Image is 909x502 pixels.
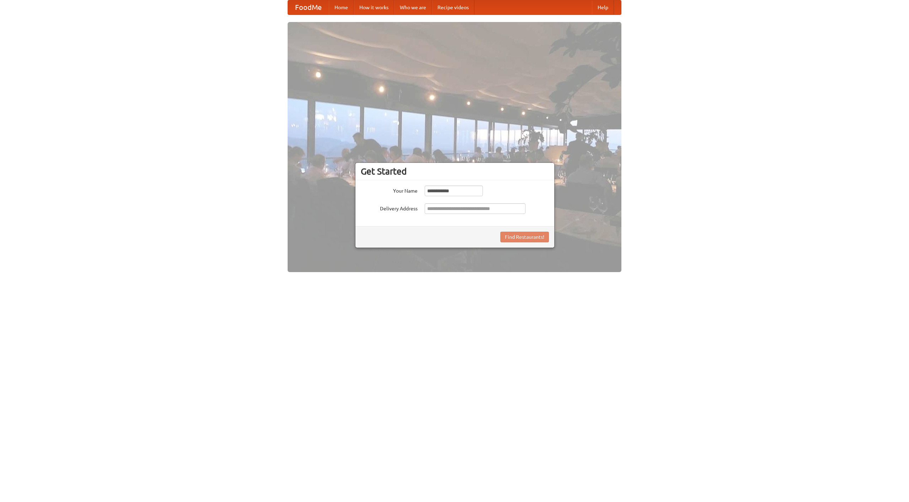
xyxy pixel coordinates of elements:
button: Find Restaurants! [500,232,549,242]
a: Who we are [394,0,432,15]
a: How it works [354,0,394,15]
a: Help [592,0,614,15]
a: Home [329,0,354,15]
label: Delivery Address [361,203,418,212]
h3: Get Started [361,166,549,177]
a: FoodMe [288,0,329,15]
a: Recipe videos [432,0,474,15]
label: Your Name [361,186,418,194]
